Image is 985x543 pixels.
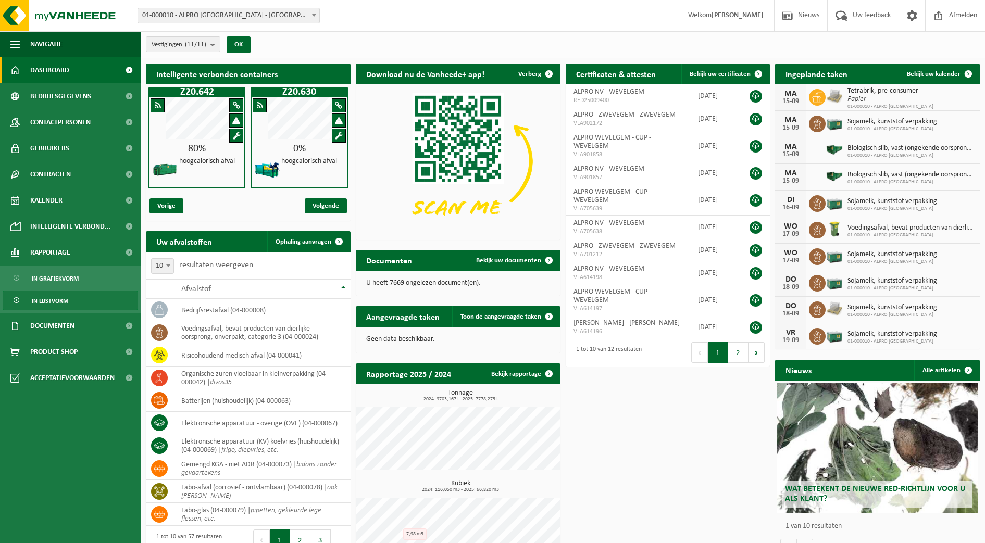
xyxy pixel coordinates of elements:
[690,261,739,284] td: [DATE]
[780,196,801,204] div: DI
[146,64,351,84] h2: Intelligente verbonden containers
[780,116,801,124] div: MA
[681,64,769,84] a: Bekijk uw certificaten
[30,31,63,57] span: Navigatie
[573,288,651,304] span: ALPRO WEVELGEM - CUP - WEVELGEM
[32,269,79,288] span: In grafiekvorm
[847,312,937,318] span: 01-000010 - ALPRO [GEOGRAPHIC_DATA]
[847,304,937,312] span: Sojamelk, kunststof verpakking
[281,158,337,165] h4: hoogcalorisch afval
[30,161,71,187] span: Contracten
[780,302,801,310] div: DO
[847,338,937,345] span: 01-000010 - ALPRO [GEOGRAPHIC_DATA]
[573,111,676,119] span: ALPRO - ZWEVEGEM - ZWEVEGEM
[571,341,642,364] div: 1 tot 10 van 12 resultaten
[3,291,138,310] a: In lijstvorm
[30,313,74,339] span: Documenten
[138,8,319,23] span: 01-000010 - ALPRO NV - WEVELGEM
[847,153,975,159] span: 01-000010 - ALPRO [GEOGRAPHIC_DATA]
[847,224,975,232] span: Voedingsafval, bevat producten van dierlijke oorsprong, onverpakt, categorie 3
[914,360,979,381] a: Alle artikelen
[775,360,822,380] h2: Nieuws
[146,231,222,251] h2: Uw afvalstoffen
[254,157,280,183] img: HK-XZ-20-GN-12
[690,216,739,238] td: [DATE]
[847,232,975,238] span: 01-000010 - ALPRO [GEOGRAPHIC_DATA]
[173,434,351,457] td: elektronische apparatuur (KV) koelvries (huishoudelijk) (04-000069) |
[149,144,244,154] div: 80%
[152,157,178,183] img: HK-XZ-20-GN-00
[780,98,801,105] div: 15-09
[780,124,801,132] div: 15-09
[366,280,550,287] p: U heeft 7669 ongelezen document(en).
[573,150,682,159] span: VLA901858
[573,88,644,96] span: ALPRO NV - WEVELGEM
[356,363,462,384] h2: Rapportage 2025 / 2024
[566,64,666,84] h2: Certificaten & attesten
[826,300,843,318] img: LP-PA-00000-WDN-11
[826,114,843,132] img: PB-LB-0680-HPE-GN-01
[138,8,320,23] span: 01-000010 - ALPRO NV - WEVELGEM
[361,397,560,402] span: 2024: 9703,167 t - 2025: 7778,273 t
[361,487,560,493] span: 2024: 116,050 m3 - 2025: 66,820 m3
[573,119,682,128] span: VLA902172
[780,178,801,185] div: 15-09
[510,64,559,84] button: Verberg
[30,213,111,239] span: Intelligente verbond...
[847,179,975,185] span: 01-000010 - ALPRO [GEOGRAPHIC_DATA]
[452,306,559,327] a: Toon de aangevraagde taken
[30,83,91,109] span: Bedrijfsgegevens
[3,268,138,288] a: In grafiekvorm
[32,291,68,311] span: In lijstvorm
[173,503,351,526] td: labo-glas (04-000079) |
[181,484,338,500] i: ook [PERSON_NAME]
[826,273,843,291] img: PB-LB-0680-HPE-GN-01
[173,299,351,321] td: bedrijfsrestafval (04-000008)
[690,161,739,184] td: [DATE]
[573,242,676,250] span: ALPRO - ZWEVEGEM - ZWEVEGEM
[30,339,78,365] span: Product Shop
[691,342,708,363] button: Previous
[847,277,937,285] span: Sojamelk, kunststof verpakking
[356,84,560,238] img: Download de VHEPlus App
[181,507,321,523] i: pipetten, gekleurde lege flessen, etc.
[847,144,975,153] span: Biologisch slib, vast (ongekende oorsprong agro- en voedingsindustrie of niet ag...
[179,158,235,165] h4: hoogcalorisch afval
[149,198,183,213] span: Vorige
[785,523,975,530] p: 1 van 10 resultaten
[847,206,937,212] span: 01-000010 - ALPRO [GEOGRAPHIC_DATA]
[573,327,682,336] span: VLA614196
[573,273,682,282] span: VLA614198
[780,337,801,344] div: 19-09
[468,250,559,271] a: Bekijk uw documenten
[221,446,278,454] i: frigo, diepvries, etc.
[30,109,91,135] span: Contactpersonen
[785,485,965,503] span: Wat betekent de nieuwe RED-richtlijn voor u als klant?
[30,239,70,266] span: Rapportage
[826,141,843,158] img: HK-XS-16-GN-00
[780,275,801,284] div: DO
[151,258,174,274] span: 10
[356,250,422,270] h2: Documenten
[573,319,680,327] span: [PERSON_NAME] - [PERSON_NAME]
[173,412,351,434] td: elektronische apparatuur - overige (OVE) (04-000067)
[690,107,739,130] td: [DATE]
[366,336,550,343] p: Geen data beschikbaar.
[185,41,206,48] count: (11/11)
[173,457,351,480] td: gemengd KGA - niet ADR (04-000073) |
[690,130,739,161] td: [DATE]
[847,118,937,126] span: Sojamelk, kunststof verpakking
[826,167,843,185] img: HK-XS-16-GN-00
[847,171,975,179] span: Biologisch slib, vast (ongekende oorsprong agro- en voedingsindustrie of niet ag...
[826,87,843,105] img: LP-PA-00000-WDN-11
[847,197,937,206] span: Sojamelk, kunststof verpakking
[227,36,251,53] button: OK
[573,188,651,204] span: ALPRO WEVELGEM - CUP - WEVELGEM
[826,247,843,264] img: PB-LB-0680-HPE-GN-01
[777,383,978,513] a: Wat betekent de nieuwe RED-richtlijn voor u als klant?
[780,249,801,257] div: WO
[690,284,739,315] td: [DATE]
[780,231,801,238] div: 17-09
[30,135,69,161] span: Gebruikers
[826,326,843,344] img: PB-LB-0680-HPE-GN-01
